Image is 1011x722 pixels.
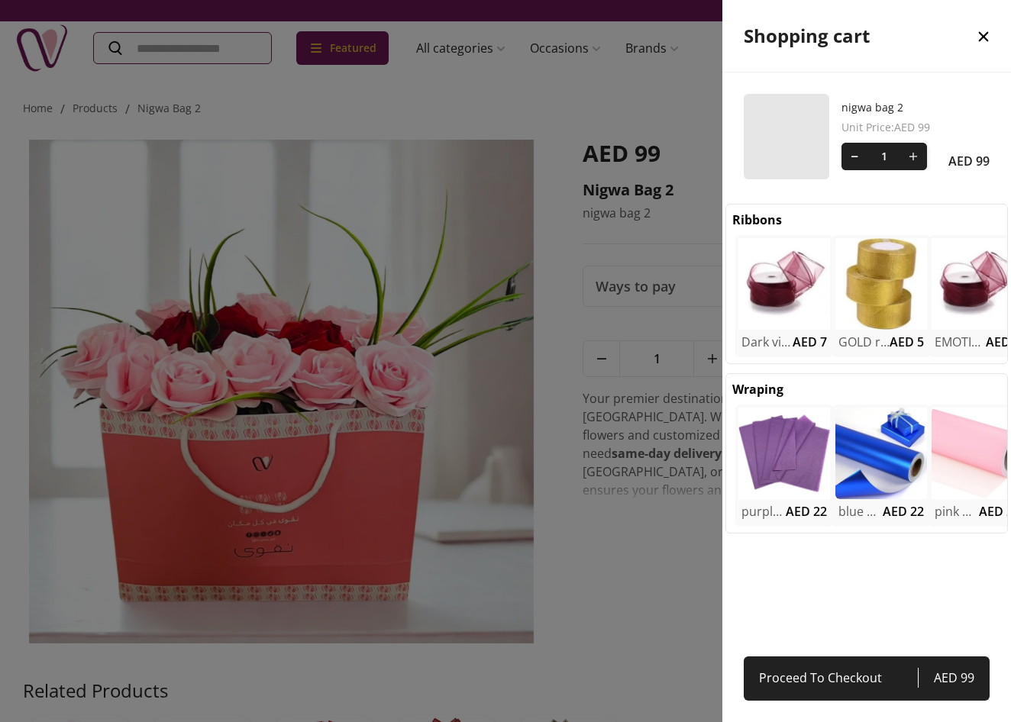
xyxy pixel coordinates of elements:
[935,333,986,351] h2: EMOTIONAL ribbons
[841,120,990,135] span: Unit Price : AED 99
[835,238,927,330] img: uae-gifts-GOLD ribbons
[732,211,782,229] h2: Ribbons
[744,656,990,701] a: Proceed To CheckoutAED 99
[890,333,924,351] span: AED 5
[869,143,900,170] span: 1
[744,73,990,201] div: nigwa bag 2
[883,502,924,521] span: AED 22
[838,502,883,521] h2: blue wrapping
[832,405,930,527] div: uae-gifts-blue wrappingblue wrappingAED 22
[735,235,833,357] div: uae-gifts-Dark vintage gift ribbonDark vintage gift ribbonAED 7
[786,502,827,521] span: AED 22
[948,152,990,170] span: AED 99
[732,380,783,398] h2: Wraping
[738,408,830,499] img: uae-gifts-purple wrapping
[841,100,990,115] a: nigwa bag 2
[832,235,930,357] div: uae-gifts-GOLD ribbonsGOLD ribbonsAED 5
[793,333,827,351] span: AED 7
[741,502,786,521] h2: purple wrapping
[735,405,833,527] div: uae-gifts-purple wrappingpurple wrappingAED 22
[744,24,870,48] h2: Shopping cart
[738,238,830,330] img: uae-gifts-Dark vintage gift ribbon
[838,333,890,351] h2: GOLD ribbons
[741,333,793,351] h2: Dark vintage gift ribbon
[956,2,1011,70] button: close
[935,502,979,521] h2: pink wrapping
[835,408,927,499] img: uae-gifts-blue wrapping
